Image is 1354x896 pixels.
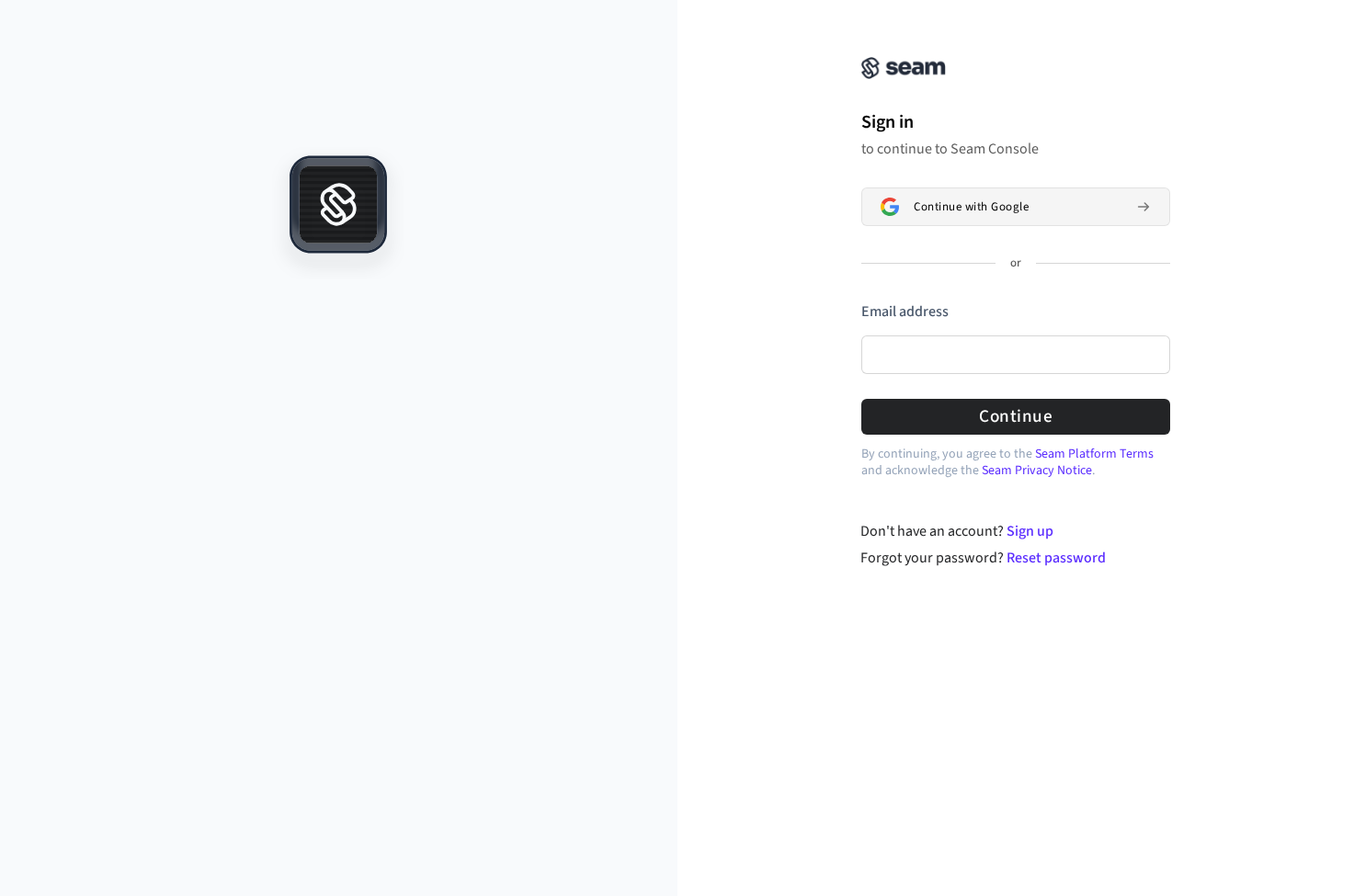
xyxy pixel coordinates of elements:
[1010,255,1021,272] p: or
[861,446,1170,479] p: By continuing, you agree to the and acknowledge the .
[982,461,1092,480] a: Seam Privacy Notice
[1007,521,1053,541] a: Sign up
[861,140,1170,158] p: to continue to Seam Console
[861,301,949,322] label: Email address
[860,520,1170,542] div: Don't have an account?
[881,198,899,216] img: Sign in with Google
[914,199,1029,214] span: Continue with Google
[861,108,1170,136] h1: Sign in
[1007,548,1106,568] a: Reset password
[861,399,1170,435] button: Continue
[1035,445,1154,463] a: Seam Platform Terms
[861,57,946,79] img: Seam Console
[860,547,1170,569] div: Forgot your password?
[861,187,1170,226] button: Sign in with GoogleContinue with Google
